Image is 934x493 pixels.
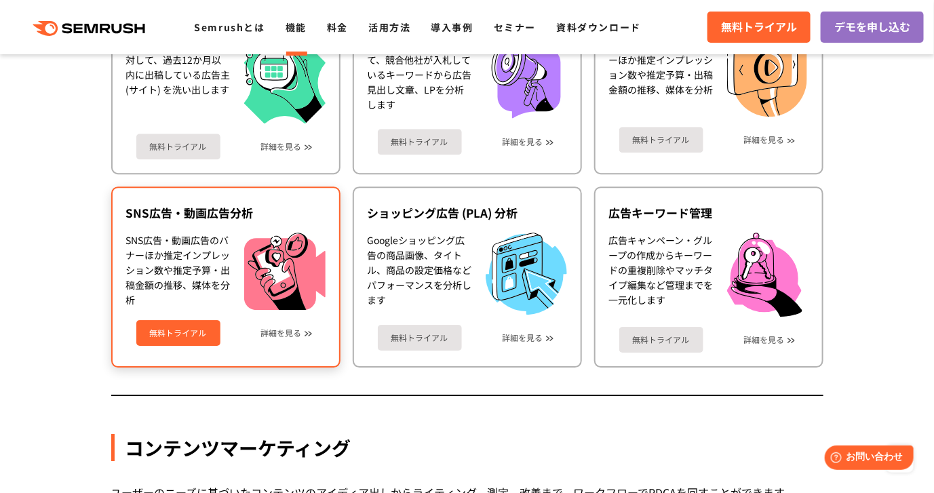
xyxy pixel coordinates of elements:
div: 広告キーワード管理 [609,205,809,221]
a: 導入事例 [431,20,473,34]
img: 広告主調査 [244,37,326,123]
img: リスティング広告分析 [486,37,567,119]
div: 広告キャンペーン・グループの作成からキーワードの重複削除やマッチタイプ編集など管理までを一元化します [609,233,714,317]
div: SNS広告・動画広告分析 [126,205,326,221]
a: セミナー [494,20,536,34]
a: 機能 [286,20,307,34]
a: 無料トライアル [619,127,703,153]
img: ショッピング広告 (PLA) 分析 [486,233,567,315]
a: 無料トライアル [619,327,703,353]
a: 無料トライアル [136,320,220,346]
a: 無料トライアル [378,129,462,155]
div: 特定の広告キーワードに対して、過去12か月以内に出稿している広告主 (サイト) を洗い出します [126,37,231,123]
a: 詳細を見る [744,335,785,344]
img: 広告キーワード管理 [727,233,803,317]
a: 詳細を見る [261,328,302,338]
a: 詳細を見る [503,137,543,146]
a: 活用方法 [368,20,410,34]
a: デモを申し込む [821,12,924,43]
a: 資料ダウンロード [556,20,641,34]
div: ディスプレイ広告のバナーほか推定インプレッション数や推定予算・出稿金額の推移、媒体を分析 [609,37,714,117]
span: デモを申し込む [834,18,910,36]
a: 料金 [327,20,348,34]
span: 無料トライアル [721,18,797,36]
a: Semrushとは [194,20,265,34]
div: リスティング広告において、競合他社が入札しているキーワードから広告見出し文章、LPを分析します [368,37,472,119]
div: SNS広告・動画広告のバナーほか推定インプレッション数や推定予算・出稿金額の推移、媒体を分析 [126,233,231,310]
a: 詳細を見る [503,333,543,342]
img: ディスプレイ広告分析 [727,37,807,117]
a: 詳細を見る [744,135,785,144]
a: 無料トライアル [378,325,462,351]
div: コンテンツマーケティング [111,434,823,461]
a: 詳細を見る [261,142,302,151]
iframe: Help widget launcher [813,440,919,478]
img: SNS広告・動画広告分析 [244,233,326,310]
div: ショッピング広告 (PLA) 分析 [368,205,567,221]
a: 無料トライアル [136,134,220,159]
a: 無料トライアル [707,12,811,43]
div: Googleショッピング広告の商品画像、タイトル、商品の設定価格などパフォーマンスを分析します [368,233,472,315]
